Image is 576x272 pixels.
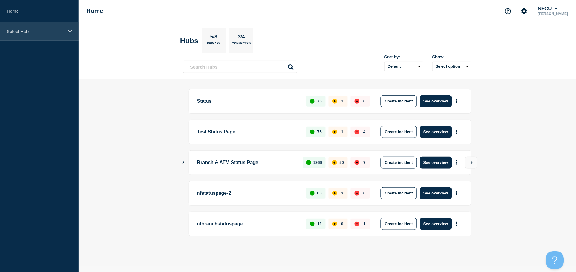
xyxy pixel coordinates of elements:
[381,95,417,107] button: Create incident
[340,160,344,165] p: 50
[432,54,471,59] div: Show:
[465,157,477,169] button: View
[355,222,359,226] div: down
[180,37,198,45] h2: Hubs
[317,99,322,103] p: 76
[332,130,337,134] div: affected
[317,191,322,195] p: 60
[453,157,461,168] button: More actions
[546,251,564,269] iframe: Help Scout Beacon - Open
[7,29,64,34] p: Select Hub
[453,126,461,137] button: More actions
[310,130,315,134] div: up
[355,191,359,196] div: down
[363,191,365,195] p: 0
[420,95,452,107] button: See overview
[197,218,299,230] p: nfbranchstatuspage
[420,187,452,199] button: See overview
[420,126,452,138] button: See overview
[197,95,299,107] p: Status
[384,54,423,59] div: Sort by:
[332,160,337,165] div: affected
[341,130,343,134] p: 1
[332,222,337,226] div: affected
[310,191,315,196] div: up
[197,187,299,199] p: nfstatuspage-2
[518,5,531,17] button: Account settings
[197,157,296,169] p: Branch & ATM Status Page
[432,62,471,71] button: Select option
[453,218,461,229] button: More actions
[313,160,322,165] p: 1366
[381,187,417,199] button: Create incident
[197,126,299,138] p: Test Status Page
[363,222,365,226] p: 1
[420,218,452,230] button: See overview
[453,96,461,107] button: More actions
[208,34,220,42] p: 5/8
[232,42,251,48] p: Connected
[420,157,452,169] button: See overview
[317,222,322,226] p: 12
[381,157,417,169] button: Create incident
[537,12,569,16] p: [PERSON_NAME]
[182,160,185,165] button: Show Connected Hubs
[502,5,514,17] button: Support
[306,160,311,165] div: up
[207,42,221,48] p: Primary
[341,99,343,103] p: 1
[341,191,343,195] p: 3
[86,8,103,14] h1: Home
[381,126,417,138] button: Create incident
[310,222,315,226] div: up
[453,188,461,199] button: More actions
[236,34,247,42] p: 3/4
[363,130,365,134] p: 4
[317,130,322,134] p: 75
[384,62,423,71] select: Sort by
[183,61,297,73] input: Search Hubs
[341,222,343,226] p: 0
[363,99,365,103] p: 0
[332,99,337,104] div: affected
[381,218,417,230] button: Create incident
[363,160,365,165] p: 7
[355,160,359,165] div: down
[310,99,315,104] div: up
[332,191,337,196] div: affected
[355,99,359,104] div: down
[355,130,359,134] div: down
[537,6,559,12] button: NFCU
